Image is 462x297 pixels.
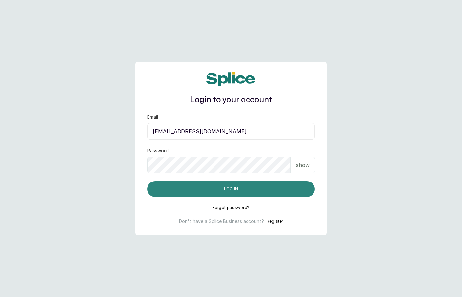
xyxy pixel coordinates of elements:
[147,148,169,154] label: Password
[267,218,283,225] button: Register
[296,161,310,169] p: show
[147,94,315,106] h1: Login to your account
[179,218,264,225] p: Don't have a Splice Business account?
[147,114,158,120] label: Email
[147,181,315,197] button: Log in
[147,123,315,140] input: email@acme.com
[213,205,250,210] button: Forgot password?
